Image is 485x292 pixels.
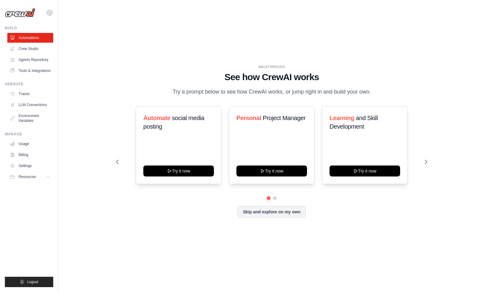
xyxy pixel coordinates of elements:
p: Try a prompt below to see how CrewAI works, or jump right in and build your own. [169,87,374,96]
a: Agents Repository [7,55,53,65]
a: Usage [7,139,53,149]
span: Resources [19,174,36,179]
button: Resources [7,172,53,182]
span: social media posting [143,115,204,130]
img: Logo [5,8,35,17]
span: Project Manager [263,115,305,121]
span: Logout [27,280,38,284]
a: Billing [7,150,53,160]
button: Skip and explore on my own [238,206,305,218]
a: Traces [7,89,53,99]
button: Try it now [330,166,400,176]
h1: See how CrewAI works [116,72,427,83]
div: Operate [5,82,53,87]
button: Logout [5,277,53,287]
span: Learning [330,115,354,121]
div: WALKTHROUGH [116,65,427,69]
div: Build [5,26,53,30]
button: Try it now [236,166,307,176]
a: LLM Connections [7,100,53,110]
a: Tools & Integrations [7,66,53,76]
div: Manage [5,132,53,137]
span: Automate [143,115,170,121]
a: Settings [7,161,53,171]
a: Environment Variables [7,111,53,126]
a: Automations [7,33,53,43]
span: Personal [236,115,261,121]
a: Crew Studio [7,44,53,54]
button: Try it now [143,166,214,176]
